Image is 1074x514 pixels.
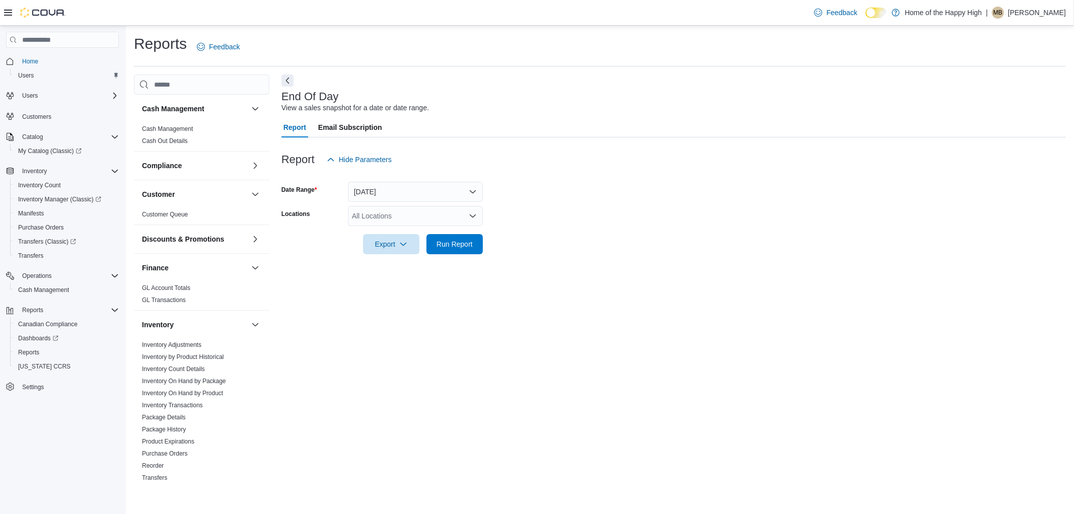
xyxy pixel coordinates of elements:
[14,193,105,205] a: Inventory Manager (Classic)
[10,192,123,206] a: Inventory Manager (Classic)
[142,211,188,218] a: Customer Queue
[281,154,315,166] h3: Report
[14,222,119,234] span: Purchase Orders
[142,377,226,385] span: Inventory On Hand by Package
[281,103,429,113] div: View a sales snapshot for a date or date range.
[363,234,419,254] button: Export
[142,390,223,397] a: Inventory On Hand by Product
[142,104,204,114] h3: Cash Management
[142,234,224,244] h3: Discounts & Promotions
[249,262,261,274] button: Finance
[14,250,47,262] a: Transfers
[14,179,65,191] a: Inventory Count
[2,89,123,103] button: Users
[10,206,123,221] button: Manifests
[10,144,123,158] a: My Catalog (Classic)
[14,236,119,248] span: Transfers (Classic)
[14,318,119,330] span: Canadian Compliance
[18,110,119,122] span: Customers
[2,380,123,394] button: Settings
[866,8,887,18] input: Dark Mode
[142,438,194,445] a: Product Expirations
[142,189,175,199] h3: Customer
[18,147,82,155] span: My Catalog (Classic)
[2,164,123,178] button: Inventory
[866,18,866,19] span: Dark Mode
[249,319,261,331] button: Inventory
[18,111,55,123] a: Customers
[281,75,294,87] button: Next
[14,332,119,344] span: Dashboards
[18,252,43,260] span: Transfers
[142,161,247,171] button: Compliance
[6,50,119,420] nav: Complex example
[142,462,164,470] span: Reorder
[142,462,164,469] a: Reorder
[810,3,861,23] a: Feedback
[18,238,76,246] span: Transfers (Classic)
[22,133,43,141] span: Catalog
[142,341,201,348] a: Inventory Adjustments
[14,250,119,262] span: Transfers
[18,320,78,328] span: Canadian Compliance
[134,34,187,54] h1: Reports
[142,414,186,421] a: Package Details
[142,320,174,330] h3: Inventory
[2,303,123,317] button: Reports
[2,109,123,123] button: Customers
[14,318,82,330] a: Canadian Compliance
[142,189,247,199] button: Customer
[14,284,119,296] span: Cash Management
[10,249,123,263] button: Transfers
[18,362,70,371] span: [US_STATE] CCRS
[142,341,201,349] span: Inventory Adjustments
[426,234,483,254] button: Run Report
[323,150,396,170] button: Hide Parameters
[142,450,188,457] a: Purchase Orders
[14,284,73,296] a: Cash Management
[20,8,65,18] img: Cova
[134,282,269,310] div: Finance
[142,353,224,361] span: Inventory by Product Historical
[142,450,188,458] span: Purchase Orders
[281,210,310,218] label: Locations
[18,348,39,356] span: Reports
[142,263,247,273] button: Finance
[142,378,226,385] a: Inventory On Hand by Package
[14,360,119,373] span: Washington CCRS
[14,207,119,219] span: Manifests
[14,332,62,344] a: Dashboards
[134,339,269,488] div: Inventory
[10,178,123,192] button: Inventory Count
[2,54,123,68] button: Home
[18,165,51,177] button: Inventory
[142,263,169,273] h3: Finance
[142,297,186,304] a: GL Transactions
[18,55,119,67] span: Home
[1008,7,1066,19] p: [PERSON_NAME]
[10,221,123,235] button: Purchase Orders
[14,179,119,191] span: Inventory Count
[992,7,1004,19] div: Madyson Baerwald
[14,69,119,82] span: Users
[18,181,61,189] span: Inventory Count
[134,208,269,225] div: Customer
[2,130,123,144] button: Catalog
[14,69,38,82] a: Users
[22,306,43,314] span: Reports
[142,365,205,373] span: Inventory Count Details
[18,90,119,102] span: Users
[142,413,186,421] span: Package Details
[142,353,224,360] a: Inventory by Product Historical
[318,117,382,137] span: Email Subscription
[18,165,119,177] span: Inventory
[142,389,223,397] span: Inventory On Hand by Product
[14,236,80,248] a: Transfers (Classic)
[142,320,247,330] button: Inventory
[209,42,240,52] span: Feedback
[826,8,857,18] span: Feedback
[142,284,190,291] a: GL Account Totals
[142,284,190,292] span: GL Account Totals
[2,269,123,283] button: Operations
